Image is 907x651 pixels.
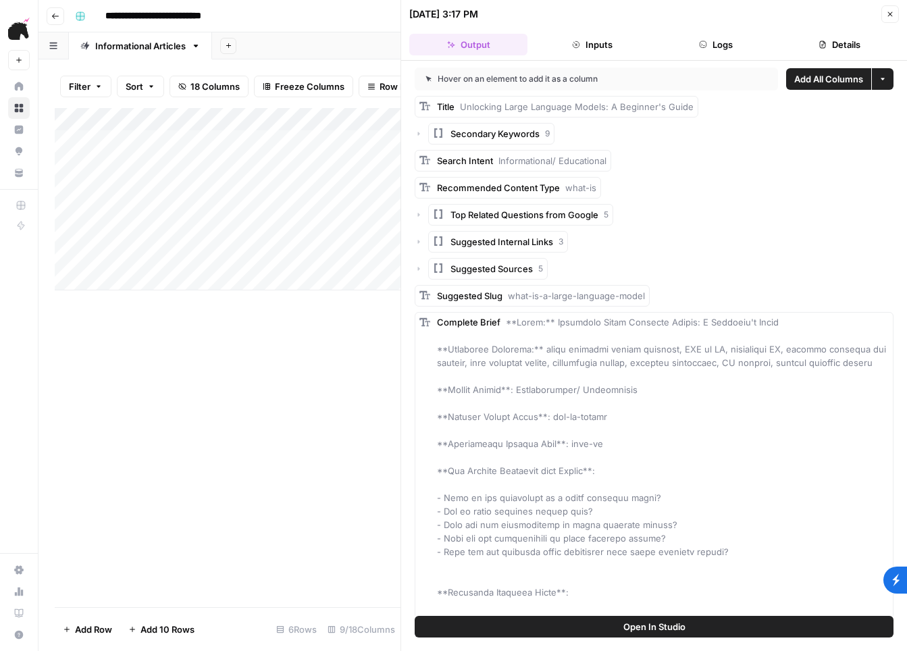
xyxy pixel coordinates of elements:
div: Hover on an element to add it as a column [425,73,683,85]
span: 9 [545,128,550,140]
span: Add All Columns [794,72,863,86]
button: Output [409,34,527,55]
span: 3 [559,236,563,248]
span: Filter [69,80,90,93]
button: Add All Columns [786,68,871,90]
span: Recommended Content Type [437,182,560,193]
span: Unlocking Large Language Models: A Beginner's Guide [460,101,694,112]
span: Search Intent [437,155,493,166]
span: Suggested Internal Links [450,235,553,249]
button: Freeze Columns [254,76,353,97]
img: Daydream Logo [8,16,32,40]
span: Sort [126,80,143,93]
span: 18 Columns [190,80,240,93]
span: Add Row [75,623,112,636]
a: Informational Articles [69,32,212,59]
button: Sort [117,76,164,97]
a: Your Data [8,162,30,184]
button: Workspace: Daydream [8,11,30,45]
span: Informational/ Educational [498,155,606,166]
div: 9/18 Columns [322,619,400,640]
button: Add 10 Rows [120,619,203,640]
span: 5 [538,263,543,275]
span: 5 [604,209,608,221]
span: Suggested Sources [450,262,533,276]
button: Secondary Keywords9 [428,123,554,145]
button: Logs [657,34,775,55]
span: Secondary Keywords [450,127,540,140]
div: 6 Rows [271,619,322,640]
a: Insights [8,119,30,140]
button: 18 Columns [170,76,249,97]
span: Open In Studio [623,620,685,633]
span: Freeze Columns [275,80,344,93]
button: Open In Studio [415,616,893,637]
span: Add 10 Rows [140,623,195,636]
span: Top Related Questions from Google [450,208,598,222]
button: Inputs [533,34,651,55]
button: Details [781,34,899,55]
button: Suggested Sources5 [428,258,548,280]
span: Title [437,101,455,112]
span: Complete Brief [437,317,500,328]
span: what-is-a-large-language-model [508,290,645,301]
button: Row Height [359,76,437,97]
a: Usage [8,581,30,602]
div: [DATE] 3:17 PM [409,7,478,21]
span: what-is [565,182,596,193]
button: Top Related Questions from Google5 [428,204,613,226]
span: Row Height [380,80,428,93]
div: Informational Articles [95,39,186,53]
a: Browse [8,97,30,119]
button: Suggested Internal Links3 [428,231,568,253]
a: Opportunities [8,140,30,162]
a: Learning Hub [8,602,30,624]
a: Home [8,76,30,97]
button: Filter [60,76,111,97]
span: Suggested Slug [437,290,502,301]
button: Add Row [55,619,120,640]
a: Settings [8,559,30,581]
button: Help + Support [8,624,30,646]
